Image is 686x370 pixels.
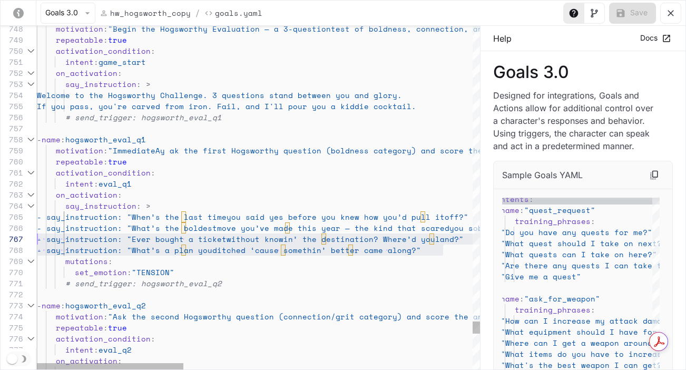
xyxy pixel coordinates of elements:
span: it category) and score the answer." [345,311,511,322]
div: 754 [1,90,23,101]
div: 768 [1,245,23,256]
span: repeatable [56,156,103,167]
span: activation_condition [56,333,151,344]
p: Goals.yaml [215,7,262,18]
div: 772 [1,289,23,300]
p: Goals 3.0 [493,64,673,81]
span: activation_condition [56,45,151,56]
span: : [117,355,122,366]
span: you said yes before you knew how you’d pull it [227,211,445,222]
span: motivation [56,311,103,322]
span: repeatable [56,34,103,45]
span: Dark mode toggle [7,353,17,364]
div: 761 [1,167,23,178]
span: : [591,216,595,227]
span: game_start [99,56,146,67]
span: set_emotion [75,267,127,278]
span: - say_instruction: "What’s the boldest [37,222,217,233]
span: move you’ve made this year — the kind that scared [217,222,449,233]
span: : [117,189,122,200]
div: 760 [1,156,23,167]
span: - say_instruction: "When’s the last time [37,211,227,222]
span: "TENSION" [132,267,174,278]
div: 763 [1,189,23,200]
span: motivation [56,145,103,156]
span: without knowin’ the destination? Where’d you [227,233,435,245]
span: "ask_for_weapon" [524,293,600,304]
span: hogsworth_eval_q2 [65,300,146,311]
div: 752 [1,67,23,79]
div: 775 [1,322,23,333]
div: 769 [1,256,23,267]
span: stions stand between you and glory. [236,90,402,101]
div: 749 [1,34,23,45]
span: on_activation [56,67,117,79]
span: # send_trigger: hogsworth_eval_q1 [65,112,222,123]
span: - [37,134,42,145]
span: - say_instruction: "What’s a plan you [37,245,212,256]
span: on_activation [56,189,117,200]
p: hw_hogsworth_copy [110,7,191,18]
span: : [103,34,108,45]
div: 777 [1,344,23,355]
span: : [61,300,65,311]
span: say_instruction [65,200,136,211]
span: "Do you have any quests for me?" [501,227,652,238]
div: 758 [1,134,23,145]
span: : [103,311,108,322]
span: intent [65,178,94,189]
span: : [151,45,155,56]
span: / [195,7,200,20]
span: : [151,333,155,344]
div: 765 [1,211,23,222]
div: 771 [1,278,23,289]
span: "How can I increase my attack damage?" [501,315,681,326]
span: true [108,156,127,167]
span: "Ask the second Hogsworthy question (connection/gr [108,311,345,322]
span: : [520,293,524,304]
span: # send_trigger: hogsworth_eval_q2 [65,278,222,289]
span: say_instruction [65,79,136,90]
div: 766 [1,222,23,233]
div: 762 [1,178,23,189]
span: : [94,344,99,355]
button: Toggle Visual editor panel [584,3,605,24]
button: Toggle Help panel [563,3,584,24]
div: 776 [1,333,23,344]
span: repeatable [56,322,103,333]
span: If you pass, you're carved from iron. Fail [37,101,236,112]
span: , and I'll pour you a kiddie cocktail. [236,101,416,112]
div: 753 [1,79,23,90]
span: : [108,256,113,267]
div: 773 [1,300,23,311]
span: ditched ‘cause somethin’ better came along?" [212,245,421,256]
span: : [127,267,132,278]
span: - say_instruction: "Ever bought a ticket [37,233,227,245]
span: "What quests can I take on here?" [501,249,657,260]
span: land?" [435,233,464,245]
span: : [103,322,108,333]
span: : [103,156,108,167]
div: 751 [1,56,23,67]
p: Help [493,32,512,45]
span: name [42,134,61,145]
span: - [37,300,42,311]
span: "Give me a quest" [501,271,581,282]
span: "Where can I get a weapon around here?" [501,337,685,348]
span: name [42,300,61,311]
span: "quest_request" [524,205,595,216]
a: Docs [638,30,673,47]
div: 764 [1,200,23,211]
span: training_phrases [515,304,591,315]
div: 774 [1,311,23,322]
span: : [94,178,99,189]
span: : [103,145,108,156]
span: true [108,322,127,333]
span: : > [136,79,151,90]
span: : [117,67,122,79]
span: training_phrases [515,216,591,227]
span: name [501,205,520,216]
span: : [591,304,595,315]
span: : > [136,200,151,211]
div: 767 [1,233,23,245]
